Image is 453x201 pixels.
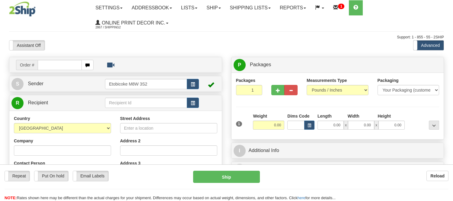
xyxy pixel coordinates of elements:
[105,79,187,89] input: Sender Id
[16,60,38,70] span: Order #
[11,97,24,109] span: R
[250,62,271,67] span: Packages
[439,70,452,131] iframe: chat widget
[11,78,24,90] span: S
[34,171,68,181] label: Put On hold
[338,4,344,9] sup: 1
[95,24,141,31] span: 2867 / Shipping2
[9,2,36,17] img: logo2867.jpg
[120,123,217,133] input: Enter a location
[307,77,347,83] label: Measurements Type
[5,171,30,181] label: Repeat
[127,0,177,15] a: Addressbook
[73,171,108,181] label: Email Labels
[14,160,45,166] label: Contact Person
[236,121,242,127] span: 1
[378,113,391,119] label: Height
[236,77,256,83] label: Packages
[28,81,43,86] span: Sender
[413,41,444,50] label: Advanced
[234,59,246,71] span: P
[378,77,399,83] label: Packaging
[253,113,267,119] label: Weight
[287,113,309,119] label: Dims Code
[348,113,359,119] label: Width
[234,59,442,71] a: P Packages
[344,121,348,130] span: x
[374,121,378,130] span: x
[234,145,246,157] span: I
[11,78,105,90] a: S Sender
[234,164,442,176] a: $Rates
[234,144,442,157] a: IAdditional Info
[225,0,275,15] a: Shipping lists
[193,171,260,183] button: Ship
[298,196,305,200] a: here
[234,164,246,176] span: $
[9,41,45,50] label: Assistant Off
[11,97,95,109] a: R Recipient
[91,0,127,15] a: Settings
[5,196,17,200] span: NOTE:
[202,0,225,15] a: Ship
[91,15,173,31] a: Online Print Decor Inc. 2867 / Shipping2
[105,98,187,108] input: Recipient Id
[14,115,30,122] label: Country
[120,138,141,144] label: Address 2
[120,115,150,122] label: Street Address
[275,0,311,15] a: Reports
[177,0,202,15] a: Lists
[120,160,141,166] label: Address 3
[329,0,349,15] a: 1
[28,100,48,105] span: Recipient
[317,113,332,119] label: Length
[14,138,33,144] label: Company
[426,171,448,181] button: Reload
[429,121,439,130] div: ...
[430,173,445,178] b: Reload
[100,20,165,25] span: Online Print Decor Inc.
[9,35,444,40] div: Support: 1 - 855 - 55 - 2SHIP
